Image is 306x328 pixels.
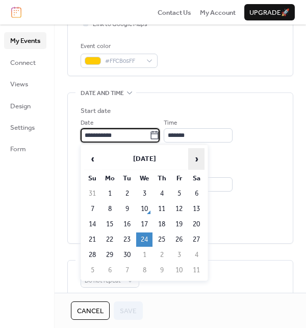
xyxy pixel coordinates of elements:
td: 15 [101,217,118,231]
td: 9 [119,202,135,216]
td: 28 [84,248,100,262]
td: 11 [154,202,170,216]
td: 29 [101,248,118,262]
td: 5 [171,186,187,201]
td: 1 [136,248,152,262]
td: 26 [171,232,187,247]
td: 21 [84,232,100,247]
td: 6 [188,186,205,201]
td: 14 [84,217,100,231]
td: 9 [154,263,170,277]
td: 10 [171,263,187,277]
td: 5 [84,263,100,277]
td: 24 [136,232,152,247]
td: 22 [101,232,118,247]
td: 7 [119,263,135,277]
td: 31 [84,186,100,201]
td: 17 [136,217,152,231]
span: Design [10,101,31,111]
button: Upgrade🚀 [244,4,295,20]
a: Contact Us [158,7,191,17]
span: Views [10,79,28,89]
td: 3 [136,186,152,201]
td: 6 [101,263,118,277]
td: 19 [171,217,187,231]
td: 4 [188,248,205,262]
span: › [189,149,204,169]
td: 18 [154,217,170,231]
span: #FFCB05FF [105,56,141,66]
td: 23 [119,232,135,247]
a: My Account [200,7,236,17]
span: Upgrade 🚀 [249,8,290,18]
td: 27 [188,232,205,247]
td: 10 [136,202,152,216]
td: 8 [136,263,152,277]
td: 16 [119,217,135,231]
th: [DATE] [101,148,187,170]
div: Event color [81,41,156,52]
th: Tu [119,171,135,185]
img: logo [11,7,21,18]
a: Connect [4,54,46,71]
span: Settings [10,123,35,133]
td: 4 [154,186,170,201]
a: Design [4,98,46,114]
td: 25 [154,232,170,247]
td: 30 [119,248,135,262]
td: 3 [171,248,187,262]
td: 13 [188,202,205,216]
td: 7 [84,202,100,216]
span: ‹ [85,149,100,169]
th: Mo [101,171,118,185]
td: 20 [188,217,205,231]
span: My Events [10,36,40,46]
span: Contact Us [158,8,191,18]
div: Start date [81,106,111,116]
span: Form [10,144,26,154]
td: 11 [188,263,205,277]
a: Settings [4,119,46,135]
td: 8 [101,202,118,216]
span: Connect [10,58,36,68]
a: Form [4,140,46,157]
th: We [136,171,152,185]
span: Time [164,118,177,128]
th: Th [154,171,170,185]
span: Cancel [77,306,104,316]
th: Fr [171,171,187,185]
span: Link to Google Maps [93,19,147,30]
button: Cancel [71,301,110,320]
td: 12 [171,202,187,216]
td: 2 [119,186,135,201]
span: My Account [200,8,236,18]
td: 1 [101,186,118,201]
td: 2 [154,248,170,262]
a: Views [4,76,46,92]
span: Date and time [81,88,124,99]
th: Su [84,171,100,185]
span: Date [81,118,93,128]
th: Sa [188,171,205,185]
a: My Events [4,32,46,49]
